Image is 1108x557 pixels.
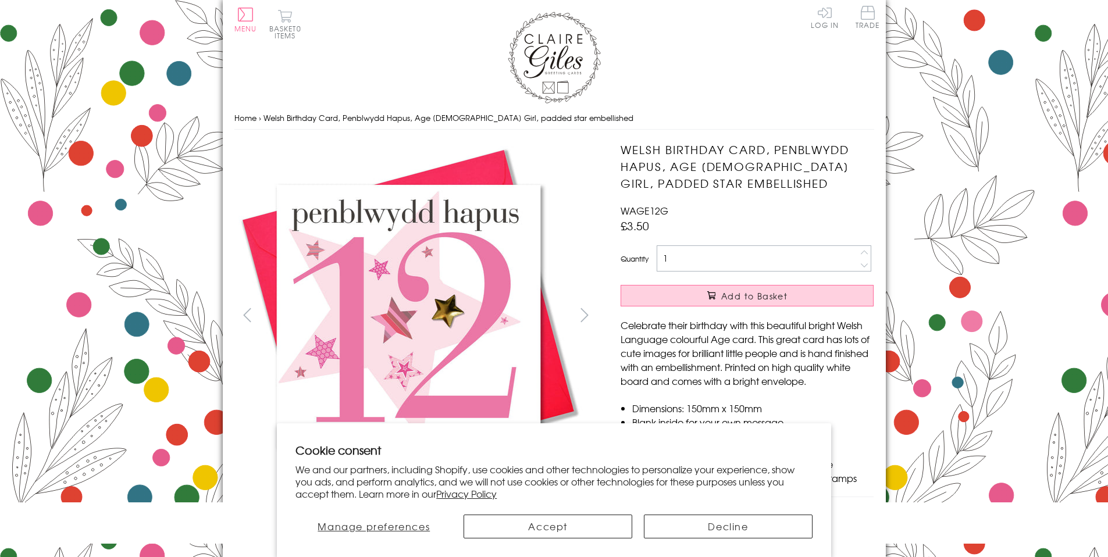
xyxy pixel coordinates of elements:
[295,515,452,538] button: Manage preferences
[263,112,633,123] span: Welsh Birthday Card, Penblwydd Hapus, Age [DEMOGRAPHIC_DATA] Girl, padded star embellished
[259,112,261,123] span: ›
[234,302,261,328] button: prev
[436,487,497,501] a: Privacy Policy
[621,253,649,264] label: Quantity
[644,515,813,538] button: Decline
[621,318,874,388] p: Celebrate their birthday with this beautiful bright Welsh Language colourful Age card. This great...
[621,141,874,191] h1: Welsh Birthday Card, Penblwydd Hapus, Age [DEMOGRAPHIC_DATA] Girl, padded star embellished
[234,141,583,490] img: Welsh Birthday Card, Penblwydd Hapus, Age 12 Girl, padded star embellished
[721,290,788,302] span: Add to Basket
[571,302,597,328] button: next
[234,112,256,123] a: Home
[234,106,874,130] nav: breadcrumbs
[856,6,880,31] a: Trade
[275,23,301,41] span: 0 items
[621,203,668,217] span: WAGE12G
[811,6,839,28] a: Log In
[295,442,813,458] h2: Cookie consent
[621,217,649,234] span: £3.50
[632,401,874,415] li: Dimensions: 150mm x 150mm
[234,23,257,34] span: Menu
[318,519,430,533] span: Manage preferences
[234,8,257,32] button: Menu
[269,9,301,39] button: Basket0 items
[508,12,601,103] img: Claire Giles Greetings Cards
[856,6,880,28] span: Trade
[632,415,874,429] li: Blank inside for your own message
[295,463,813,499] p: We and our partners, including Shopify, use cookies and other technologies to personalize your ex...
[621,285,874,306] button: Add to Basket
[464,515,632,538] button: Accept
